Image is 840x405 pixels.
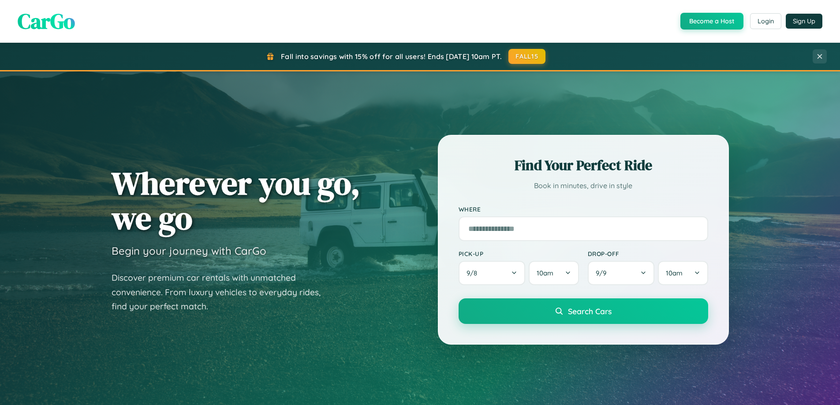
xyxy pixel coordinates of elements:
[459,250,579,257] label: Pick-up
[666,269,683,277] span: 10am
[568,306,612,316] span: Search Cars
[786,14,822,29] button: Sign Up
[588,250,708,257] label: Drop-off
[112,271,332,314] p: Discover premium car rentals with unmatched convenience. From luxury vehicles to everyday rides, ...
[537,269,553,277] span: 10am
[508,49,545,64] button: FALL15
[596,269,611,277] span: 9 / 9
[750,13,781,29] button: Login
[459,156,708,175] h2: Find Your Perfect Ride
[459,298,708,324] button: Search Cars
[112,244,266,257] h3: Begin your journey with CarGo
[658,261,708,285] button: 10am
[459,261,526,285] button: 9/8
[680,13,743,30] button: Become a Host
[459,179,708,192] p: Book in minutes, drive in style
[18,7,75,36] span: CarGo
[281,52,502,61] span: Fall into savings with 15% off for all users! Ends [DATE] 10am PT.
[588,261,655,285] button: 9/9
[529,261,579,285] button: 10am
[459,205,708,213] label: Where
[112,166,360,235] h1: Wherever you go, we go
[467,269,482,277] span: 9 / 8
